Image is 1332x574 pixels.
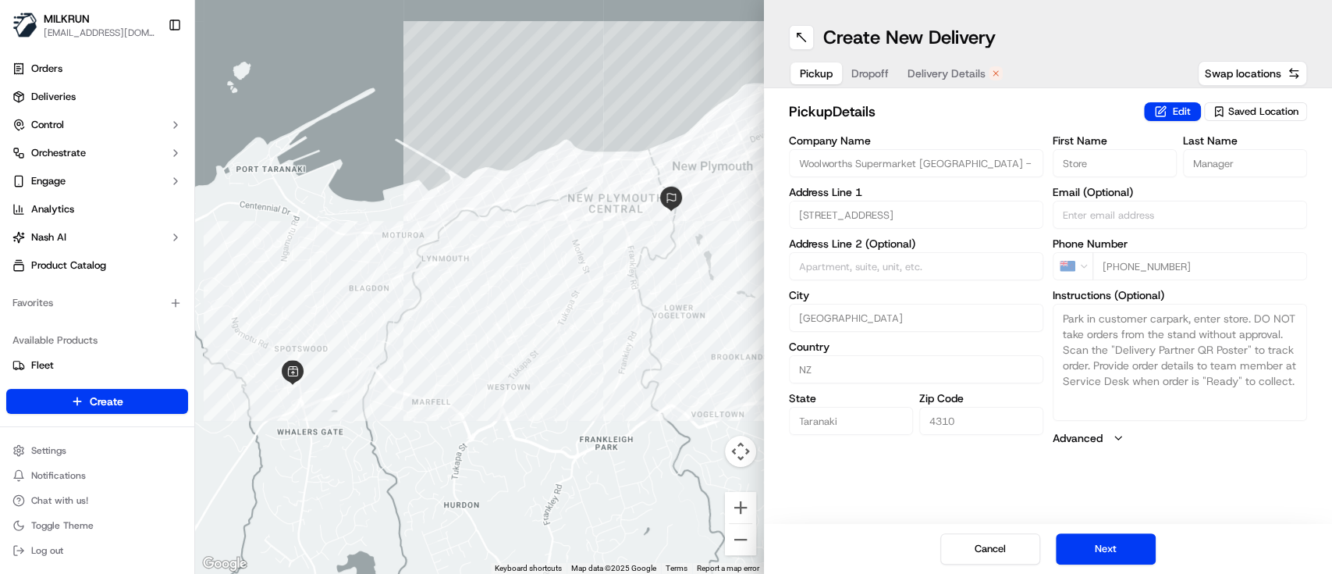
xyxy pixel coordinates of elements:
[789,187,1043,198] label: Address Line 1
[31,62,62,76] span: Orders
[12,358,182,373] a: Fleet
[1144,102,1201,121] button: Edit
[31,519,94,532] span: Toggle Theme
[31,469,86,482] span: Notifications
[1053,201,1307,229] input: Enter email address
[31,146,86,160] span: Orchestrate
[6,291,188,316] div: Favorites
[6,490,188,512] button: Chat with us!
[31,544,63,557] span: Log out
[789,101,1135,123] h2: pickup Details
[31,494,88,507] span: Chat with us!
[44,27,155,39] button: [EMAIL_ADDRESS][DOMAIN_NAME]
[31,90,76,104] span: Deliveries
[1183,149,1307,177] input: Enter last name
[1053,430,1307,446] button: Advanced
[44,11,90,27] button: MILKRUN
[1053,135,1177,146] label: First Name
[1053,149,1177,177] input: Enter first name
[789,304,1043,332] input: Enter city
[1205,66,1281,81] span: Swap locations
[1053,304,1307,421] textarea: Park in customer carpark, enter store. DO NOT take orders from the stand without approval. Scan t...
[940,533,1040,565] button: Cancel
[789,355,1043,383] input: Enter country
[1053,238,1307,249] label: Phone Number
[908,66,986,81] span: Delivery Details
[1198,61,1307,86] button: Swap locations
[666,564,687,572] a: Terms (opens in new tab)
[6,56,188,81] a: Orders
[6,6,162,44] button: MILKRUNMILKRUN[EMAIL_ADDRESS][DOMAIN_NAME]
[6,440,188,462] button: Settings
[789,393,913,404] label: State
[6,112,188,137] button: Control
[725,524,756,555] button: Zoom out
[1204,101,1307,123] button: Saved Location
[789,341,1043,352] label: Country
[6,84,188,109] a: Deliveries
[800,66,833,81] span: Pickup
[1053,187,1307,198] label: Email (Optional)
[31,118,64,132] span: Control
[789,201,1043,229] input: Enter address
[1092,252,1307,280] input: Enter phone number
[789,252,1043,280] input: Apartment, suite, unit, etc.
[851,66,889,81] span: Dropoff
[725,492,756,523] button: Zoom in
[31,258,106,273] span: Product Catalog
[6,141,188,166] button: Orchestrate
[789,149,1043,177] input: Enter company name
[789,135,1043,146] label: Company Name
[6,465,188,487] button: Notifications
[6,225,188,250] button: Nash AI
[6,328,188,353] div: Available Products
[1183,135,1307,146] label: Last Name
[31,174,66,188] span: Engage
[6,353,188,378] button: Fleet
[919,407,1043,435] input: Enter zip code
[725,436,756,467] button: Map camera controls
[823,25,996,50] h1: Create New Delivery
[571,564,656,572] span: Map data ©2025 Google
[6,253,188,278] a: Product Catalog
[1228,105,1298,119] span: Saved Location
[90,394,123,409] span: Create
[31,230,66,244] span: Nash AI
[199,554,250,574] img: Google
[31,202,74,216] span: Analytics
[199,554,250,574] a: Open this area in Google Maps (opens a new window)
[495,563,562,574] button: Keyboard shortcuts
[6,389,188,414] button: Create
[31,358,54,373] span: Fleet
[6,169,188,194] button: Engage
[789,238,1043,249] label: Address Line 2 (Optional)
[789,290,1043,301] label: City
[1053,430,1103,446] label: Advanced
[31,444,66,457] span: Settings
[6,197,188,222] a: Analytics
[12,12,37,37] img: MILKRUN
[6,515,188,537] button: Toggle Theme
[1053,290,1307,301] label: Instructions (Optional)
[697,564,759,572] a: Report a map error
[1056,533,1156,565] button: Next
[6,540,188,562] button: Log out
[789,407,913,435] input: Enter state
[919,393,1043,404] label: Zip Code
